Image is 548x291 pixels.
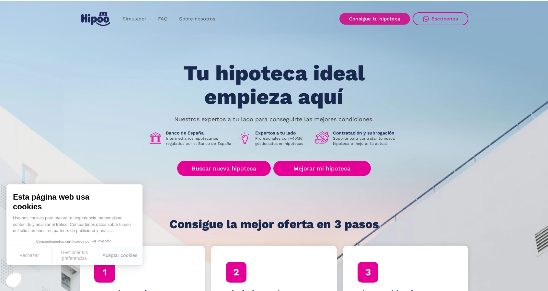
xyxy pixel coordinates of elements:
a: home [80,9,111,29]
h1: Contratación y subrogación [333,130,400,136]
a: Mejorar mi hipoteca [273,161,371,176]
h1: Expertos a tu lado [255,130,310,136]
h1: Consigue la mejor oferta en 3 pasos [169,218,379,231]
a: Simulador [117,13,152,25]
div: Escríbenos [431,16,458,22]
p: Profesionales con +40M€ gestionados en hipotecas [255,136,310,146]
p: Nuestros expertos a tu lado para conseguirte las mejores condiciones. [174,117,374,122]
p: Soporte para contratar tu nueva hipoteca o mejorar la actual [333,136,400,146]
a: FAQ [152,13,173,25]
a: Sobre nosotros [173,13,221,25]
a: Buscar nueva hipoteca [177,161,271,176]
h1: Tu hipoteca ideal empieza aquí [151,62,397,109]
a: Consigue tu hipoteca [339,13,410,25]
p: Intermediarios hipotecarios regulados por el Banco de España [166,136,233,146]
a: Escríbenos [413,12,468,25]
h1: Banco de España [166,130,233,136]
